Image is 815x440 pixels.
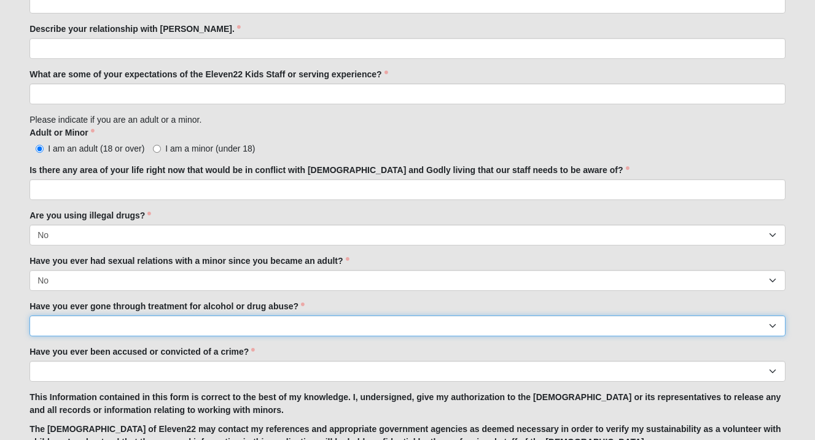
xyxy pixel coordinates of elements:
[29,345,255,358] label: Have you ever been accused or convicted of a crime?
[48,144,144,153] span: I am an adult (18 or over)
[29,23,241,35] label: Describe your relationship with [PERSON_NAME].
[29,209,151,222] label: Are you using illegal drugs?
[29,300,305,312] label: Have you ever gone through treatment for alcohol or drug abuse?
[29,164,629,176] label: Is there any area of your life right now that would be in conflict with [DEMOGRAPHIC_DATA] and Go...
[165,144,255,153] span: I am a minor (under 18)
[153,145,161,153] input: I am a minor (under 18)
[29,255,349,267] label: Have you ever had sexual relations with a minor since you became an adult?
[29,392,781,415] strong: This Information contained in this form is correct to the best of my knowledge. I, undersigned, g...
[29,126,95,139] label: Adult or Minor
[36,145,44,153] input: I am an adult (18 or over)
[29,68,388,80] label: What are some of your expectations of the Eleven22 Kids Staff or serving experience?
